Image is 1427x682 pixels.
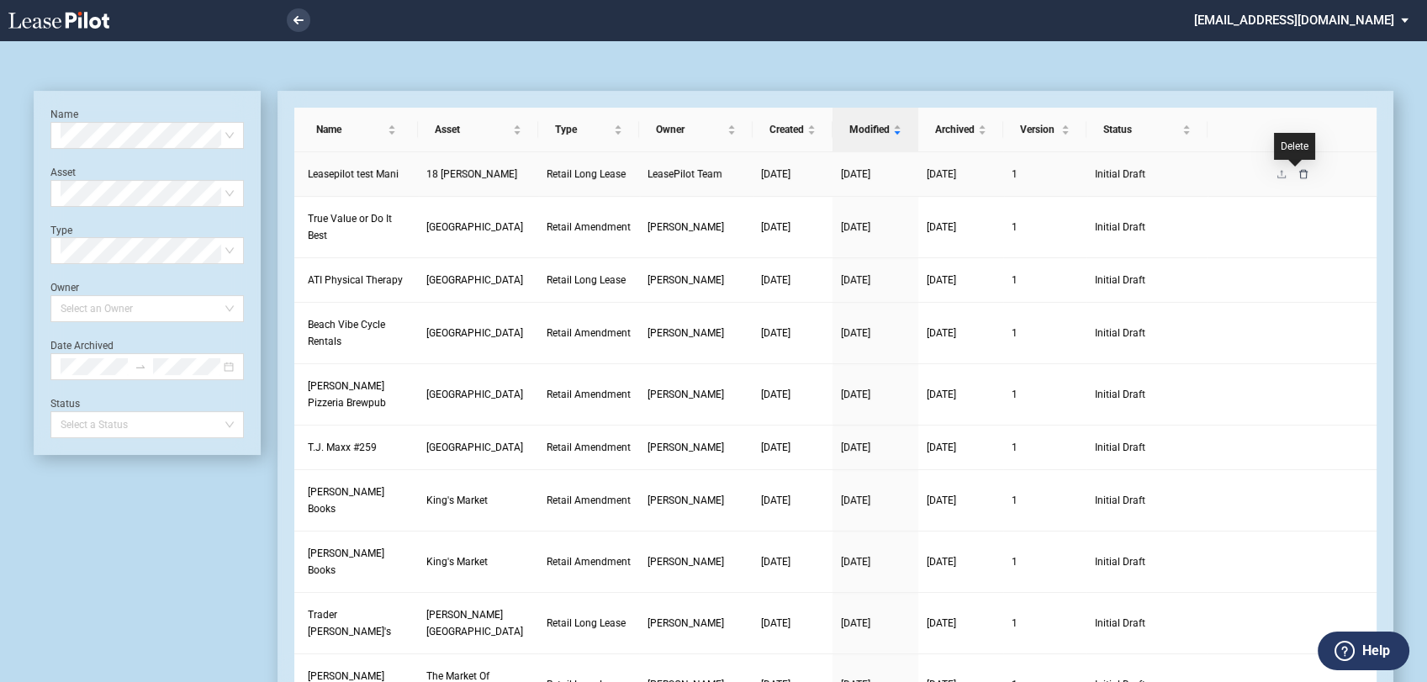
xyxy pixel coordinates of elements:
[927,494,956,506] span: [DATE]
[647,274,724,286] span: Brianna Afflick
[927,327,956,339] span: [DATE]
[647,389,724,400] span: Patrick Bennison
[1362,640,1390,662] label: Help
[538,108,640,152] th: Type
[841,221,870,233] span: [DATE]
[426,274,523,286] span: Milestone Plaza
[647,617,724,629] span: Patrick Bennison
[639,108,752,152] th: Owner
[647,386,743,403] a: [PERSON_NAME]
[308,441,377,453] span: T.J. Maxx #259
[1095,219,1199,235] span: Initial Draft
[647,327,724,339] span: Brianna Afflick
[647,556,724,568] span: Patrick Bennison
[308,319,385,347] span: Beach Vibe Cycle Rentals
[769,121,804,138] span: Created
[761,617,790,629] span: [DATE]
[1012,556,1017,568] span: 1
[761,389,790,400] span: [DATE]
[1095,325,1199,341] span: Initial Draft
[135,361,146,373] span: to
[426,441,523,453] span: Seminole Plaza
[50,340,114,352] label: Date Archived
[647,166,743,182] a: LeasePilot Team
[841,389,870,400] span: [DATE]
[426,221,523,233] span: Unity Plaza
[1012,274,1017,286] span: 1
[841,441,870,453] span: [DATE]
[1095,615,1199,632] span: Initial Draft
[761,274,790,286] span: [DATE]
[435,121,510,138] span: Asset
[647,553,743,570] a: [PERSON_NAME]
[647,325,743,341] a: [PERSON_NAME]
[849,121,890,138] span: Modified
[1012,327,1017,339] span: 1
[547,168,626,180] span: Retail Long Lease
[753,108,832,152] th: Created
[1095,272,1199,288] span: Initial Draft
[426,609,523,637] span: Morris Hills Shopping Center
[761,221,790,233] span: [DATE]
[1095,439,1199,456] span: Initial Draft
[1103,121,1179,138] span: Status
[50,225,72,236] label: Type
[647,615,743,632] a: [PERSON_NAME]
[647,219,743,235] a: [PERSON_NAME]
[426,389,523,400] span: Island Plaza
[316,121,384,138] span: Name
[135,361,146,373] span: swap-right
[841,327,870,339] span: [DATE]
[647,441,724,453] span: Patrick Bennison
[547,556,631,568] span: Retail Amendment
[1274,133,1315,160] div: Delete
[1276,169,1287,179] span: upload
[1012,389,1017,400] span: 1
[761,441,790,453] span: [DATE]
[426,494,488,506] span: King's Market
[927,441,956,453] span: [DATE]
[1012,494,1017,506] span: 1
[547,494,631,506] span: Retail Amendment
[547,389,631,400] span: Retail Amendment
[50,167,76,178] label: Asset
[927,274,956,286] span: [DATE]
[547,221,631,233] span: Retail Amendment
[50,398,80,410] label: Status
[418,108,538,152] th: Asset
[841,617,870,629] span: [DATE]
[1095,492,1199,509] span: Initial Draft
[50,282,79,293] label: Owner
[1318,632,1409,670] button: Help
[647,168,722,180] span: LeasePilot Team
[547,441,631,453] span: Retail Amendment
[927,168,956,180] span: [DATE]
[308,213,392,241] span: True Value or Do It Best
[927,617,956,629] span: [DATE]
[1012,617,1017,629] span: 1
[308,380,386,409] span: Famulari's Pizzeria Brewpub
[547,327,631,339] span: Retail Amendment
[647,221,724,233] span: Brenda Perez
[1012,221,1017,233] span: 1
[1086,108,1208,152] th: Status
[647,272,743,288] a: [PERSON_NAME]
[308,486,384,515] span: Stanton Books
[308,609,391,637] span: Trader Joe's
[841,274,870,286] span: [DATE]
[308,274,403,286] span: ATI Physical Therapy
[647,439,743,456] a: [PERSON_NAME]
[927,556,956,568] span: [DATE]
[1012,441,1017,453] span: 1
[1020,121,1058,138] span: Version
[308,547,384,576] span: Stanton Books
[555,121,611,138] span: Type
[1095,166,1199,182] span: Initial Draft
[308,168,399,180] span: Leasepilot test Mani
[547,274,626,286] span: Retail Long Lease
[761,327,790,339] span: [DATE]
[50,108,78,120] label: Name
[832,108,918,152] th: Modified
[1003,108,1086,152] th: Version
[935,121,975,138] span: Archived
